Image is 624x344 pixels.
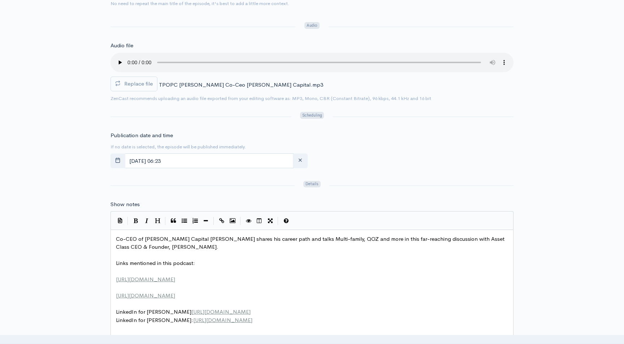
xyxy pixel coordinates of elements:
span: Replace file [124,80,153,87]
button: Insert Horizontal Line [200,215,211,226]
button: Toggle Side by Side [254,215,265,226]
span: [URL][DOMAIN_NAME] [116,292,175,299]
span: [URL][DOMAIN_NAME] [193,317,252,323]
span: [URL][DOMAIN_NAME] [116,276,175,283]
button: Numbered List [190,215,200,226]
span: Scheduling [300,112,324,119]
button: Toggle Preview [243,215,254,226]
button: Generic List [179,215,190,226]
button: toggle [110,153,125,168]
button: clear [293,153,308,168]
button: Insert Show Notes Template [114,215,125,226]
button: Bold [130,215,141,226]
label: Publication date and time [110,131,173,140]
button: Create Link [216,215,227,226]
span: Links mentioned in this podcast: [116,260,195,266]
small: If no date is selected, the episode will be published immediately. [110,144,246,150]
span: Details [303,181,320,188]
small: No need to repeat the main title of the episode, it's best to add a little more context. [110,0,289,6]
i: | [127,217,128,225]
button: Heading [152,215,163,226]
i: | [240,217,241,225]
span: Audio [304,22,319,29]
button: Toggle Fullscreen [265,215,276,226]
label: Audio file [110,42,133,50]
i: | [213,217,214,225]
span: TPOPC [PERSON_NAME] Co-Ceo [PERSON_NAME] Capital.mp3 [159,81,323,88]
button: Quote [168,215,179,226]
button: Italic [141,215,152,226]
label: Show notes [110,200,140,209]
span: [URL][DOMAIN_NAME] [191,308,251,315]
small: ZenCast recommends uploading an audio file exported from your editing software as: MP3, Mono, CBR... [110,95,431,101]
span: LinkedIn for [PERSON_NAME] [116,308,251,315]
button: Markdown Guide [281,215,291,226]
span: LinkedIn for [PERSON_NAME]: [116,317,252,323]
span: Co-CEO of [PERSON_NAME] Capital [PERSON_NAME] shares his career path and talks Multi-family, QOZ ... [116,235,506,251]
i: | [165,217,166,225]
button: Insert Image [227,215,238,226]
